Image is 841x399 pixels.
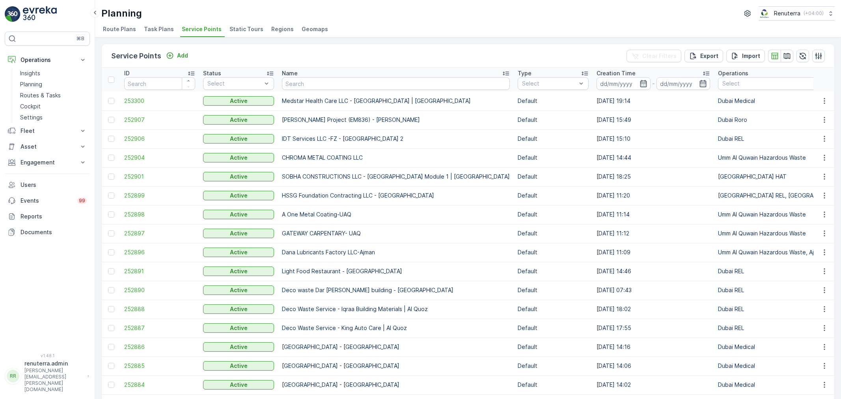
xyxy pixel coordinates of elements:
button: Active [203,380,274,390]
p: Add [177,52,188,60]
button: Active [203,210,274,219]
p: Documents [21,228,87,236]
a: Routes & Tasks [17,90,90,101]
button: Add [163,51,191,60]
td: [DATE] 11:09 [593,243,714,262]
span: Route Plans [103,25,136,33]
a: 252886 [124,343,195,351]
div: Toggle Row Selected [108,211,114,218]
button: Active [203,172,274,181]
div: Toggle Row Selected [108,230,114,237]
div: Toggle Row Selected [108,268,114,274]
p: Active [230,267,248,275]
a: 252907 [124,116,195,124]
td: [DATE] 19:14 [593,91,714,110]
p: Users [21,181,87,189]
p: Active [230,211,248,218]
button: Active [203,115,274,125]
p: Active [230,305,248,313]
p: Import [742,52,760,60]
td: IDT Services LLC -FZ - [GEOGRAPHIC_DATA] 2 [278,129,514,148]
div: Toggle Row Selected [108,117,114,123]
img: logo_light-DOdMpM7g.png [23,6,57,22]
p: Renuterra [774,9,800,17]
a: 252891 [124,267,195,275]
td: A One Metal Coating-UAQ [278,205,514,224]
a: 252898 [124,211,195,218]
td: [DATE] 17:55 [593,319,714,337]
a: 252904 [124,154,195,162]
p: Active [230,381,248,389]
p: Cockpit [20,103,41,110]
button: Active [203,304,274,314]
input: dd/mm/yyyy [597,77,651,90]
td: Default [514,337,593,356]
span: 252890 [124,286,195,294]
button: Active [203,323,274,333]
p: Active [230,343,248,351]
p: Settings [20,114,43,121]
button: Active [203,153,274,162]
td: [DATE] 15:10 [593,129,714,148]
p: Active [230,248,248,256]
p: Reports [21,213,87,220]
td: Medstar Health Care LLC - [GEOGRAPHIC_DATA] | [GEOGRAPHIC_DATA] [278,91,514,110]
td: [PERSON_NAME] Project (EM836) - [PERSON_NAME] [278,110,514,129]
button: Active [203,285,274,295]
p: Routes & Tasks [20,91,61,99]
span: Task Plans [144,25,174,33]
button: Active [203,229,274,238]
div: Toggle Row Selected [108,173,114,180]
td: [GEOGRAPHIC_DATA] - [GEOGRAPHIC_DATA] [278,337,514,356]
p: Active [230,116,248,124]
p: Type [518,69,531,77]
a: 252897 [124,229,195,237]
p: Active [230,192,248,199]
td: [DATE] 15:49 [593,110,714,129]
a: Documents [5,224,90,240]
p: ( +04:00 ) [804,10,824,17]
p: Name [282,69,298,77]
span: Service Points [182,25,222,33]
td: Deco waste Dar [PERSON_NAME] building - [GEOGRAPHIC_DATA] [278,281,514,300]
td: Deco Waste Service - King Auto Care | Al Quoz [278,319,514,337]
input: dd/mm/yyyy [656,77,710,90]
td: Default [514,281,593,300]
p: Active [230,173,248,181]
td: Default [514,148,593,167]
button: Asset [5,139,90,155]
img: logo [5,6,21,22]
p: Service Points [111,50,161,62]
p: 99 [79,198,85,204]
span: 252885 [124,362,195,370]
button: Engagement [5,155,90,170]
input: Search [282,77,510,90]
div: Toggle Row Selected [108,136,114,142]
a: 252887 [124,324,195,332]
div: Toggle Row Selected [108,192,114,199]
button: Fleet [5,123,90,139]
td: Default [514,91,593,110]
p: Creation Time [597,69,636,77]
p: Operations [21,56,74,64]
span: 252906 [124,135,195,143]
a: Insights [17,68,90,79]
span: 252901 [124,173,195,181]
a: 252884 [124,381,195,389]
td: CHROMA METAL COATING LLC [278,148,514,167]
button: Active [203,267,274,276]
p: renuterra.admin [24,360,84,367]
button: Active [203,342,274,352]
span: v 1.48.1 [5,353,90,358]
button: Active [203,191,274,200]
a: 252899 [124,192,195,199]
button: Import [726,50,765,62]
p: Planning [101,7,142,20]
button: Renuterra(+04:00) [759,6,835,21]
td: Default [514,243,593,262]
button: RRrenuterra.admin[PERSON_NAME][EMAIL_ADDRESS][PERSON_NAME][DOMAIN_NAME] [5,360,90,393]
